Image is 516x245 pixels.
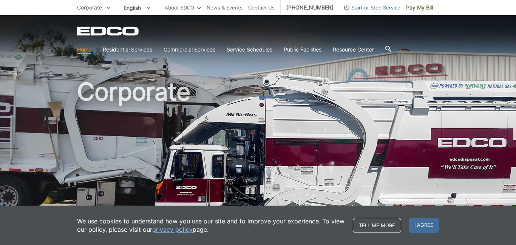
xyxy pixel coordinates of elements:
[77,27,140,36] a: EDCD logo. Return to the homepage.
[409,218,439,233] span: I agree
[248,3,275,12] a: Contact Us
[77,217,345,234] p: We use cookies to understand how you use our site and to improve your experience. To view our pol...
[227,45,272,54] a: Service Schedules
[165,3,201,12] a: About EDCO
[353,218,401,233] a: Tell me more
[152,225,193,234] a: privacy policy
[406,3,433,12] span: Pay My Bill
[103,45,152,54] a: Residential Services
[284,45,321,54] a: Public Facilities
[333,45,374,54] a: Resource Center
[77,4,102,11] span: Corporate
[164,45,215,54] a: Commercial Services
[207,3,243,12] a: News & Events
[118,2,156,14] span: English
[77,45,91,54] a: Home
